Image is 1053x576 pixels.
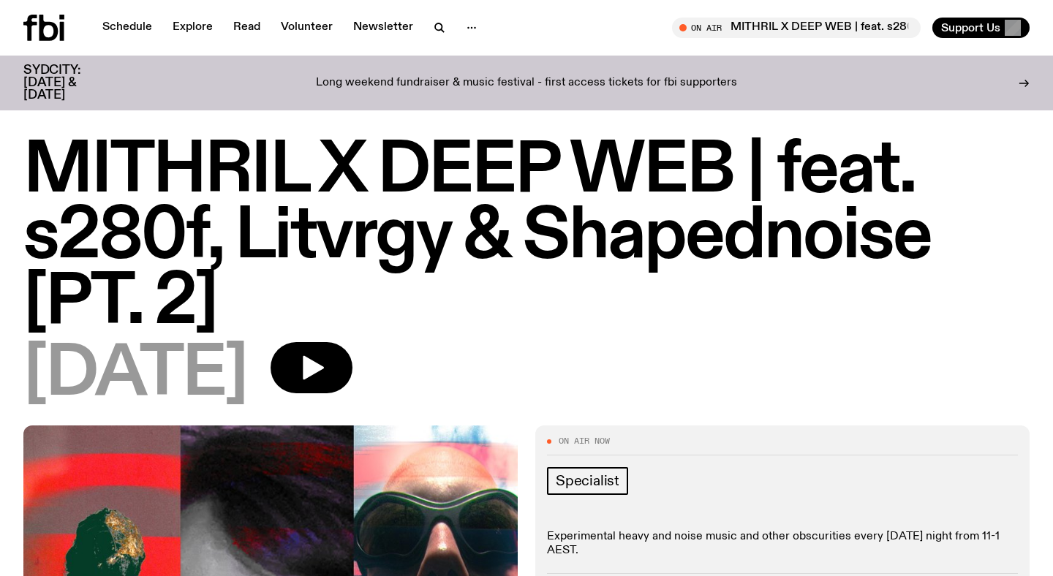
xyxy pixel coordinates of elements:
[344,18,422,38] a: Newsletter
[272,18,341,38] a: Volunteer
[547,530,1018,558] p: Experimental heavy and noise music and other obscurities every [DATE] night from 11-1 AEST.
[559,437,610,445] span: On Air Now
[941,21,1000,34] span: Support Us
[316,77,737,90] p: Long weekend fundraiser & music festival - first access tickets for fbi supporters
[94,18,161,38] a: Schedule
[224,18,269,38] a: Read
[23,342,247,408] span: [DATE]
[23,64,117,102] h3: SYDCITY: [DATE] & [DATE]
[547,467,628,495] a: Specialist
[672,18,921,38] button: On AirMITHRIL X DEEP WEB | feat. s280f, Litvrgy & Shapednoise [PT. 2]
[23,139,1030,336] h1: MITHRIL X DEEP WEB | feat. s280f, Litvrgy & Shapednoise [PT. 2]
[932,18,1030,38] button: Support Us
[556,473,619,489] span: Specialist
[164,18,222,38] a: Explore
